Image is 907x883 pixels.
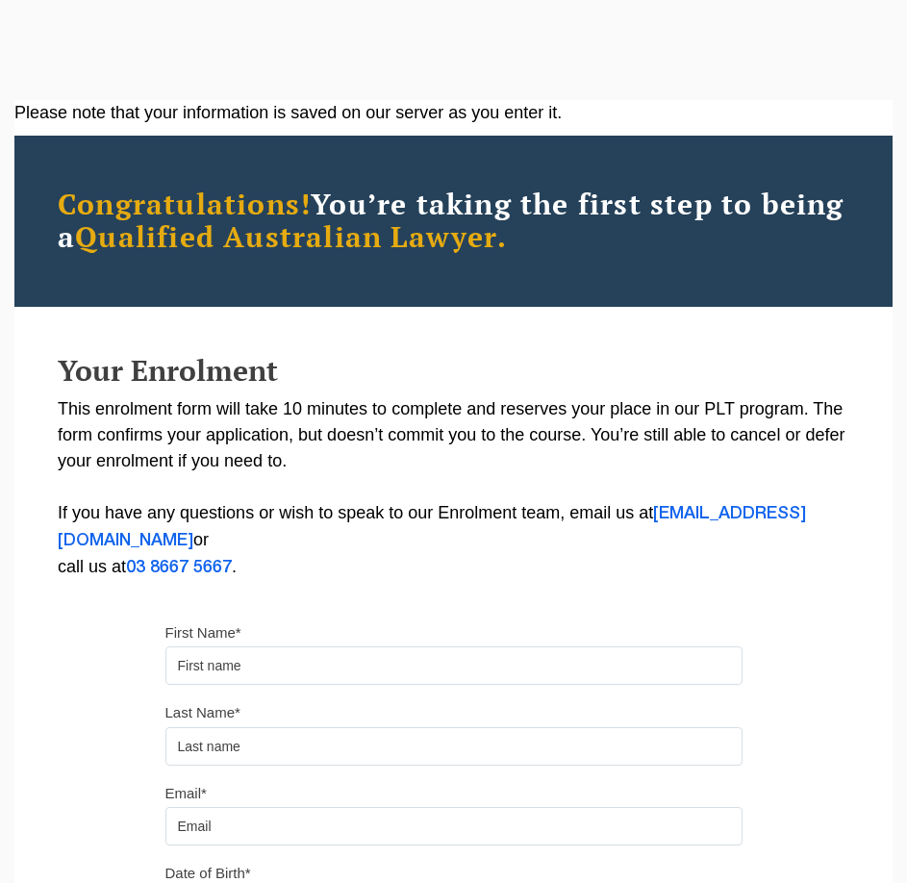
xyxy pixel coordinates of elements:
input: Last name [165,727,743,766]
p: This enrolment form will take 10 minutes to complete and reserves your place in our PLT program. ... [58,396,849,581]
span: Congratulations! [58,185,311,223]
label: Email* [165,784,207,803]
label: Date of Birth* [165,864,251,883]
label: First Name* [165,623,241,643]
input: First name [165,646,743,685]
input: Email [165,807,743,845]
div: Please note that your information is saved on our server as you enter it. [14,100,893,126]
a: [EMAIL_ADDRESS][DOMAIN_NAME] [58,506,806,548]
h2: You’re taking the first step to being a [58,189,849,254]
span: Qualified Australian Lawyer. [75,217,507,256]
a: 03 8667 5667 [126,560,232,575]
h2: Your Enrolment [58,355,849,387]
label: Last Name* [165,703,240,722]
